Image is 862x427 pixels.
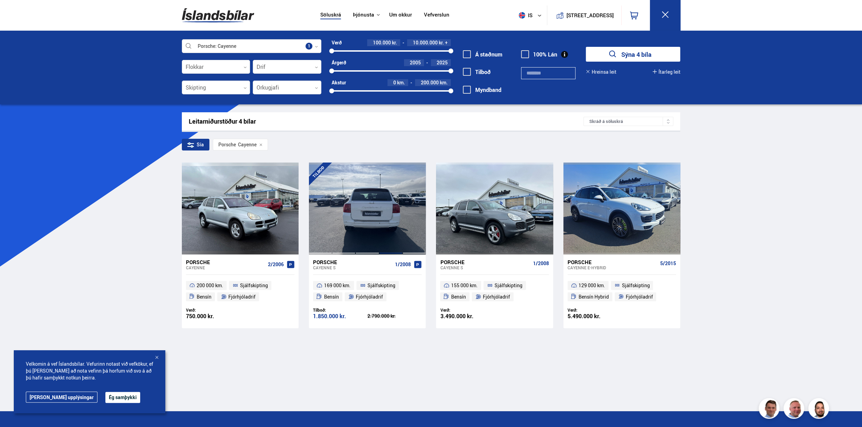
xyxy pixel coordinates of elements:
span: 155 000 km. [451,281,478,290]
span: Bensín [451,293,466,301]
div: Sía [182,139,209,150]
span: 1/2008 [395,262,411,267]
a: Porsche Cayenne 2/2006 200 000 km. Sjálfskipting Bensín Fjórhjóladrif Verð: 750.000 kr. [182,254,299,328]
label: Á staðnum [463,51,502,58]
span: Bensín Hybrid [579,293,609,301]
span: 0 [393,79,396,86]
span: km. [397,80,405,85]
a: Porsche Cayenne S 1/2008 155 000 km. Sjálfskipting Bensín Fjórhjóladrif Verð: 3.490.000 kr. [436,254,553,328]
div: Tilboð: [313,308,367,313]
span: 10.000.000 [413,39,437,46]
a: Porsche Cayenne S 1/2008 169 000 km. Sjálfskipting Bensín Fjórhjóladrif Tilboð: 1.850.000 kr. 2.7... [309,254,426,328]
div: Porsche [186,259,265,265]
button: Open LiveChat chat widget [6,3,26,23]
img: svg+xml;base64,PHN2ZyB4bWxucz0iaHR0cDovL3d3dy53My5vcmcvMjAwMC9zdmciIHdpZHRoPSI1MTIiIGhlaWdodD0iNT... [519,12,525,19]
div: Cayenne [186,265,265,270]
span: + [445,40,447,45]
a: Söluskrá [320,12,341,19]
span: 1/2008 [533,261,549,266]
button: is [516,5,547,25]
div: Cayenne S [440,265,530,270]
span: km. [439,80,447,85]
button: Þjónusta [353,12,374,18]
a: Vefverslun [424,12,449,19]
span: is [516,12,533,19]
span: Sjálfskipting [240,281,268,290]
div: Leitarniðurstöður 4 bílar [189,118,584,125]
img: G0Ugv5HjCgRt.svg [182,4,254,27]
div: 5.490.000 kr. [568,313,622,319]
div: Akstur [332,80,346,85]
img: siFngHWaQ9KaOqBr.png [785,399,805,420]
span: Sjálfskipting [622,281,650,290]
div: Cayenne E-HYBRID [568,265,657,270]
span: Velkomin á vef Íslandsbílar. Vefurinn notast við vefkökur, ef þú [PERSON_NAME] að nota vefinn þá ... [26,361,153,381]
span: Fjórhjóladrif [356,293,383,301]
img: FbJEzSuNWCJXmdc-.webp [760,399,780,420]
button: Ítarleg leit [653,69,680,75]
span: Fjórhjóladrif [483,293,510,301]
div: 2.790.000 kr. [367,314,422,319]
button: Hreinsa leit [586,69,616,75]
div: 1.850.000 kr. [313,313,367,319]
span: Bensín [324,293,339,301]
label: Myndband [463,87,501,93]
div: Porsche [313,259,392,265]
a: Um okkur [389,12,412,19]
span: 2/2006 [268,262,284,267]
label: 100% Lán [521,51,557,58]
a: [STREET_ADDRESS] [551,6,617,25]
button: Ég samþykki [105,392,140,403]
span: Fjórhjóladrif [625,293,653,301]
span: kr. [438,40,444,45]
div: Skráð á söluskrá [583,117,673,126]
span: Sjálfskipting [495,281,522,290]
div: Porsche [218,142,236,147]
div: 3.490.000 kr. [440,313,495,319]
a: Porsche Cayenne E-HYBRID 5/2015 129 000 km. Sjálfskipting Bensín Hybrid Fjórhjóladrif Verð: 5.490... [563,254,680,328]
button: Sýna 4 bíla [586,47,680,62]
div: Verð [332,40,342,45]
span: Fjórhjóladrif [228,293,256,301]
span: 169 000 km. [324,281,351,290]
img: nhp88E3Fdnt1Opn2.png [809,399,830,420]
span: kr. [392,40,397,45]
span: Sjálfskipting [367,281,395,290]
div: Cayenne S [313,265,392,270]
div: Árgerð [332,60,346,65]
div: Porsche [440,259,530,265]
label: Tilboð [463,69,490,75]
div: 750.000 kr. [186,313,240,319]
span: 2025 [436,59,447,66]
div: Verð: [440,308,495,313]
button: [STREET_ADDRESS] [569,12,611,18]
span: 129 000 km. [579,281,605,290]
span: 200.000 [420,79,438,86]
div: Verð: [186,308,240,313]
span: Cayenne [218,142,257,147]
span: 200 000 km. [197,281,223,290]
div: Porsche [568,259,657,265]
div: Verð: [568,308,622,313]
span: 100.000 [373,39,391,46]
span: 2005 [409,59,420,66]
a: [PERSON_NAME] upplýsingar [26,392,97,403]
span: 5/2015 [660,261,676,266]
span: Bensín [197,293,211,301]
